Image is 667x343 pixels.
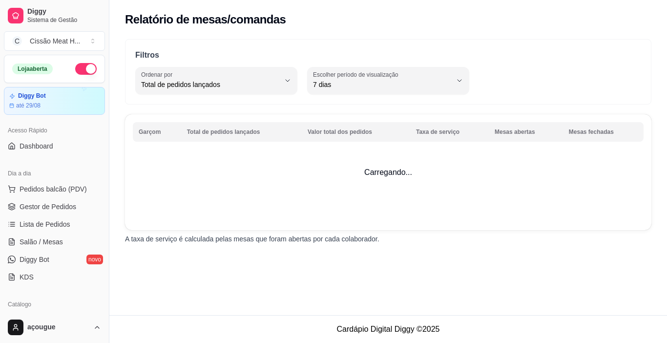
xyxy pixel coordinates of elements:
a: Gestor de Pedidos [4,199,105,214]
a: Dashboard [4,138,105,154]
p: Filtros [135,49,641,61]
div: Loja aberta [12,64,53,74]
td: Carregando... [125,114,651,230]
a: Diggy Botnovo [4,252,105,267]
div: Acesso Rápido [4,123,105,138]
label: Ordenar por [141,70,176,79]
footer: Cardápio Digital Diggy © 2025 [109,315,667,343]
span: Sistema de Gestão [27,16,101,24]
div: Dia a dia [4,166,105,181]
p: A taxa de serviço é calculada pelas mesas que foram abertas por cada colaborador. [125,234,651,244]
span: Gestor de Pedidos [20,202,76,212]
a: Lista de Pedidos [4,216,105,232]
span: Diggy Bot [20,255,49,264]
a: KDS [4,269,105,285]
a: DiggySistema de Gestão [4,4,105,27]
div: Catálogo [4,297,105,312]
span: C [12,36,22,46]
a: Salão / Mesas [4,234,105,250]
label: Escolher período de visualização [313,70,401,79]
span: Pedidos balcão (PDV) [20,184,87,194]
span: 7 dias [313,80,452,89]
span: Lista de Pedidos [20,219,70,229]
span: Diggy [27,7,101,16]
h2: Relatório de mesas/comandas [125,12,286,27]
button: Ordenar porTotal de pedidos lançados [135,67,297,94]
button: Escolher período de visualização7 dias [307,67,469,94]
article: Diggy Bot [18,92,46,100]
button: Select a team [4,31,105,51]
button: açougue [4,316,105,339]
button: Pedidos balcão (PDV) [4,181,105,197]
a: Diggy Botaté 29/08 [4,87,105,115]
span: KDS [20,272,34,282]
span: Dashboard [20,141,53,151]
span: açougue [27,323,89,332]
button: Alterar Status [75,63,97,75]
div: Cissão Meat H ... [30,36,80,46]
span: Total de pedidos lançados [141,80,280,89]
article: até 29/08 [16,102,41,109]
span: Salão / Mesas [20,237,63,247]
